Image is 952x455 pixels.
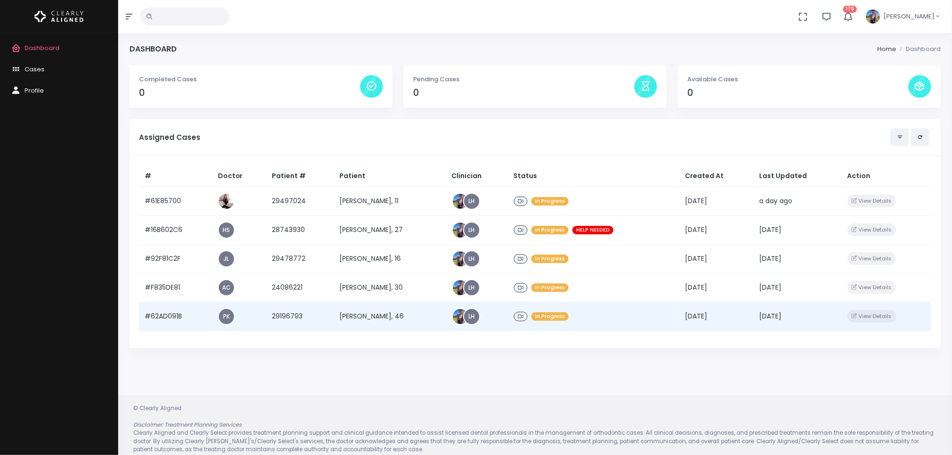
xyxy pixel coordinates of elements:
[865,8,882,25] img: Header Avatar
[754,165,842,187] th: Last Updated
[848,252,896,265] button: View Details
[334,215,446,244] td: [PERSON_NAME], 27
[130,44,177,53] h4: Dashboard
[760,311,782,321] span: [DATE]
[464,223,479,238] a: LH
[531,283,569,292] span: In Progress
[464,280,479,295] a: LH
[531,226,569,235] span: In Progress
[883,12,935,21] span: [PERSON_NAME]
[464,194,479,209] a: LH
[334,165,446,187] th: Patient
[843,6,857,13] span: 179
[266,165,334,187] th: Patient #
[139,133,891,142] h5: Assigned Cases
[685,311,707,321] span: [DATE]
[266,187,334,215] td: 29497024
[266,302,334,331] td: 29196793
[848,223,896,236] button: View Details
[219,309,234,324] a: PK
[877,44,896,54] li: Home
[760,196,793,206] span: a day ago
[139,302,212,331] td: #62AD091B
[685,225,707,234] span: [DATE]
[219,280,234,295] a: AC
[139,75,360,84] p: Completed Cases
[35,7,84,26] img: Logo Horizontal
[531,197,569,206] span: In Progress
[685,196,707,206] span: [DATE]
[464,309,479,324] a: LH
[139,187,212,215] td: #61E85700
[848,281,896,294] button: View Details
[139,244,212,273] td: #92F81C2F
[219,223,234,238] a: HS
[334,187,446,215] td: [PERSON_NAME], 11
[139,165,212,187] th: #
[139,215,212,244] td: #16B602C6
[531,312,569,321] span: In Progress
[842,165,931,187] th: Action
[413,75,634,84] p: Pending Cases
[679,165,754,187] th: Created At
[760,283,782,292] span: [DATE]
[139,273,212,302] td: #F835DE81
[334,302,446,331] td: [PERSON_NAME], 46
[572,226,614,235] span: HELP NEEDED
[25,43,60,52] span: Dashboard
[531,255,569,264] span: In Progress
[848,310,896,323] button: View Details
[266,273,334,302] td: 24086221
[139,87,360,98] h4: 0
[334,244,446,273] td: [PERSON_NAME], 16
[413,87,634,98] h4: 0
[133,421,242,429] em: Disclaimer: Treatment Planning Services
[685,254,707,263] span: [DATE]
[508,165,680,187] th: Status
[25,86,44,95] span: Profile
[446,165,508,187] th: Clinician
[266,215,334,244] td: 28743930
[685,283,707,292] span: [DATE]
[896,44,941,54] li: Dashboard
[760,254,782,263] span: [DATE]
[687,87,909,98] h4: 0
[760,225,782,234] span: [DATE]
[266,244,334,273] td: 29478772
[25,65,44,74] span: Cases
[464,251,479,266] a: LH
[124,404,946,454] div: © Clearly Aligned Clearly Aligned and Clearly Select provides treatment planning support and clin...
[848,195,896,207] button: View Details
[334,273,446,302] td: [PERSON_NAME], 30
[212,165,266,187] th: Doctor
[687,75,909,84] p: Available Cases
[219,251,234,266] a: JL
